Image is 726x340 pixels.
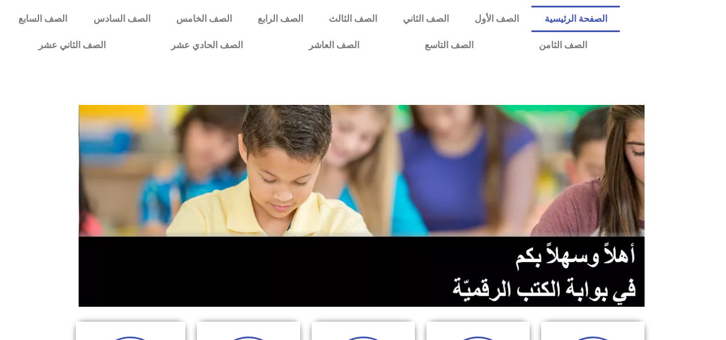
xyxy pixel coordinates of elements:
[6,6,80,32] a: الصف السابع
[531,6,620,32] a: الصفحة الرئيسية
[276,32,392,58] a: الصف العاشر
[506,32,620,58] a: الصف الثامن
[390,6,461,32] a: الصف الثاني
[316,6,390,32] a: الصف الثالث
[392,32,506,58] a: الصف التاسع
[461,6,531,32] a: الصف الأول
[6,32,138,58] a: الصف الثاني عشر
[138,32,275,58] a: الصف الحادي عشر
[163,6,244,32] a: الصف الخامس
[244,6,316,32] a: الصف الرابع
[80,6,163,32] a: الصف السادس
